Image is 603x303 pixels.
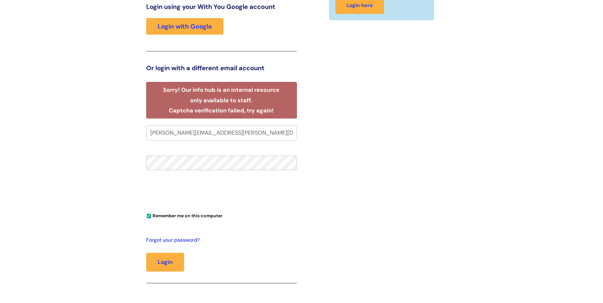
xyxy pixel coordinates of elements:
[146,185,243,210] iframe: reCAPTCHA
[146,125,297,140] input: Your e-mail address
[146,64,297,72] h3: Or login with a different email account
[146,210,297,220] div: You can uncheck this option if you're logging in from a shared device
[146,236,294,245] a: Forgot your password?
[146,212,223,219] label: Remember me on this computer
[146,3,297,10] h3: Login using your With You Google account
[157,85,285,105] li: Sorry! Our info hub is an internal resource only available to staff.
[147,214,151,218] input: Remember me on this computer
[146,18,223,35] a: Login with Google
[146,253,184,271] button: Login
[157,105,285,116] li: Captcha verification failed, try again!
